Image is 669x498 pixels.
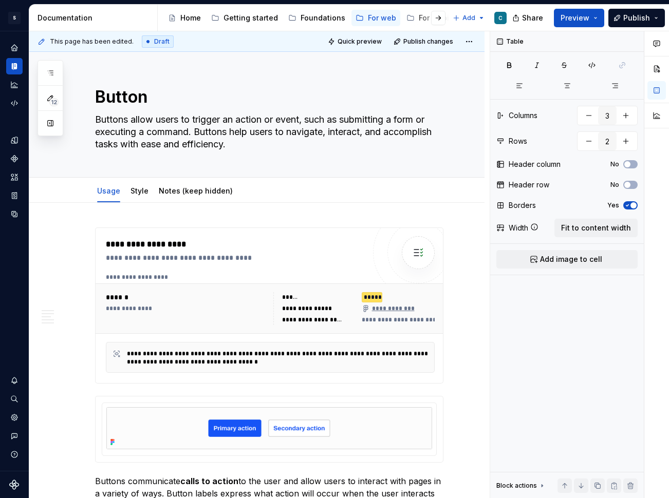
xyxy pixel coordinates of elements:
[540,254,602,264] span: Add image to cell
[159,186,233,195] a: Notes (keep hidden)
[450,11,488,25] button: Add
[509,223,528,233] div: Width
[9,480,20,490] svg: Supernova Logo
[93,180,124,201] div: Usage
[6,132,23,148] a: Design tokens
[6,40,23,56] a: Home
[6,169,23,185] a: Assets
[496,478,546,493] div: Block actions
[462,14,475,22] span: Add
[351,10,400,26] a: For web
[496,250,638,269] button: Add image to cell
[509,200,536,210] div: Borders
[38,13,153,23] div: Documentation
[6,150,23,167] a: Components
[164,10,205,26] a: Home
[180,13,201,23] div: Home
[6,372,23,389] button: Notifications
[610,181,619,189] label: No
[93,111,441,152] textarea: Buttons allow users to trigger an action or event, such as submitting a form or executing a comma...
[6,58,23,74] a: Documentation
[509,110,537,121] div: Columns
[2,7,27,29] button: S
[6,206,23,222] a: Data sources
[607,201,619,209] label: Yes
[207,10,282,26] a: Getting started
[6,187,23,204] a: Storybook stories
[93,85,441,109] textarea: Button
[507,9,550,27] button: Share
[126,180,153,201] div: Style
[301,13,345,23] div: Foundations
[131,186,148,195] a: Style
[496,482,537,490] div: Block actions
[554,219,638,237] button: Fit to content width
[6,428,23,444] button: Contact support
[284,10,349,26] a: Foundations
[338,37,382,46] span: Quick preview
[561,223,631,233] span: Fit to content width
[368,13,396,23] div: For web
[623,13,650,23] span: Publish
[8,12,21,24] div: S
[554,9,604,27] button: Preview
[6,391,23,407] button: Search ⌘K
[97,186,120,195] a: Usage
[402,10,460,26] a: For mobile
[509,180,549,190] div: Header row
[224,13,278,23] div: Getting started
[6,76,23,93] a: Analytics
[610,160,619,168] label: No
[522,13,543,23] span: Share
[154,37,170,46] span: Draft
[50,37,134,46] span: This page has been edited.
[509,159,561,169] div: Header column
[561,13,589,23] span: Preview
[403,37,453,46] span: Publish changes
[164,8,448,28] div: Page tree
[325,34,386,49] button: Quick preview
[6,409,23,426] a: Settings
[180,476,238,486] strong: calls to action
[509,136,527,146] div: Rows
[608,9,665,27] button: Publish
[6,95,23,111] a: Code automation
[391,34,458,49] button: Publish changes
[498,14,503,22] div: C
[49,98,59,106] span: 12
[155,180,237,201] div: Notes (keep hidden)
